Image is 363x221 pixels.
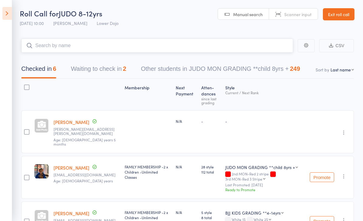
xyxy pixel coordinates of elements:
div: 3rd MON-Red 3 Stripe [225,177,262,181]
span: 112 total [201,169,220,174]
div: Style [223,81,307,108]
div: - [225,119,305,124]
img: image1655911364.png [34,164,49,178]
div: Next Payment [173,81,199,108]
button: CSV [319,39,354,52]
div: JUDO MON GRADING **child 8yrs + [225,164,295,170]
div: N/A [176,164,197,169]
div: N/A [176,119,197,124]
span: Manual search [233,11,263,17]
label: Sort by [316,67,329,73]
div: 2nd MON-Red 2 stripe [225,172,305,181]
small: mr.apuni@gmail.com [54,173,120,177]
a: [PERSON_NAME] [54,164,89,171]
span: [PERSON_NAME] [53,20,87,26]
div: FAMILY MEMBERSHIP -2 x Children -Unlimited Classes [125,164,171,180]
div: Membership [122,81,173,108]
a: Exit roll call [323,8,354,20]
div: Last name [330,67,351,73]
span: Roll Call for [20,8,59,18]
div: - [201,119,220,124]
span: 5 style [201,210,220,215]
div: since last grading [201,97,220,105]
span: JUDO 8-12yrs [59,8,102,18]
span: [DATE] 10:00 [20,20,44,26]
div: 6 [53,65,56,72]
input: Search by name [21,39,293,53]
small: Last Promoted: [DATE] [225,183,305,187]
span: Age: [DEMOGRAPHIC_DATA] years 5 months [54,137,116,147]
a: [PERSON_NAME] [54,210,89,216]
div: BJJ KIDS GRADING **4-14yrs [225,210,281,216]
button: Waiting to check in2 [71,62,126,78]
div: Current / Next Rank [225,91,305,95]
span: 8 total [201,215,220,220]
small: pete.s.petrov@gmail.com [54,127,120,136]
div: Ready to Promote [225,187,305,192]
button: Other students in JUDO MON GRADING **child 8yrs +249 [141,62,300,78]
span: Age: [DEMOGRAPHIC_DATA] years [54,178,113,183]
span: 28 style [201,164,220,169]
a: [PERSON_NAME] [54,119,89,125]
button: Promote [310,172,334,182]
span: Lower Dojo [97,20,119,26]
div: N/A [176,210,197,215]
div: Atten­dances [199,81,223,108]
div: 249 [290,65,300,72]
button: Checked in6 [21,62,56,78]
div: 2 [123,65,126,72]
span: Scanner input [284,11,312,17]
